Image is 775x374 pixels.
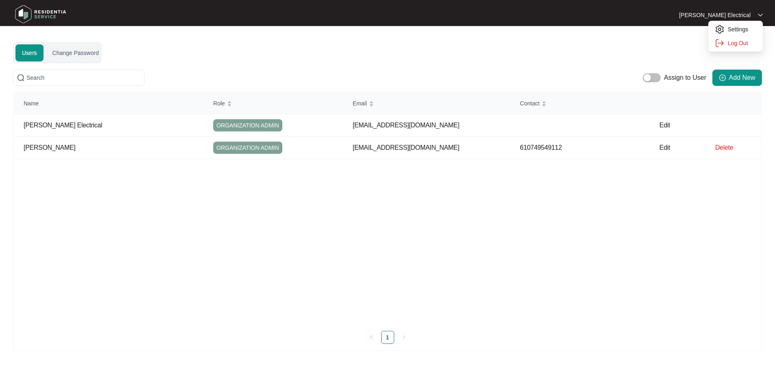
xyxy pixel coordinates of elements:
[679,11,751,19] p: [PERSON_NAME] Electrical
[369,335,374,340] span: left
[15,44,44,61] div: Users
[213,142,282,154] span: ORGANIZATION ADMIN
[715,144,761,152] p: Delete
[520,99,539,108] span: Contact
[26,73,141,82] input: Search
[381,331,394,344] li: 1
[728,25,756,33] p: Settings
[14,93,203,114] th: Name
[353,121,510,129] p: [EMAIL_ADDRESS][DOMAIN_NAME]
[203,93,343,114] th: Role
[13,70,762,86] div: Users
[402,335,406,340] span: right
[353,99,367,108] span: Email
[52,48,99,57] div: Change Password
[12,2,69,26] img: residentia service logo
[397,331,410,344] li: Next Page
[213,99,225,108] span: Role
[758,13,763,17] img: dropdown arrow
[382,331,394,343] a: 1
[520,144,650,152] p: 610749549112
[24,121,203,129] p: [PERSON_NAME] Electrical
[213,119,282,131] span: ORGANIZATION ADMIN
[715,24,725,34] img: settings icon
[729,73,755,83] span: Add New
[664,73,706,83] p: Assign to User
[659,144,705,152] p: Edit
[719,74,726,81] span: plus-circle
[365,331,378,344] li: Previous Page
[659,121,705,129] p: Edit
[712,70,762,86] button: Add New
[24,144,203,152] p: [PERSON_NAME]
[353,144,510,152] p: [EMAIL_ADDRESS][DOMAIN_NAME]
[510,93,650,114] th: Contact
[397,331,410,344] button: right
[17,74,25,82] img: search-icon
[343,93,510,114] th: Email
[728,39,756,47] p: Log Out
[365,331,378,344] button: left
[715,38,725,48] img: settings icon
